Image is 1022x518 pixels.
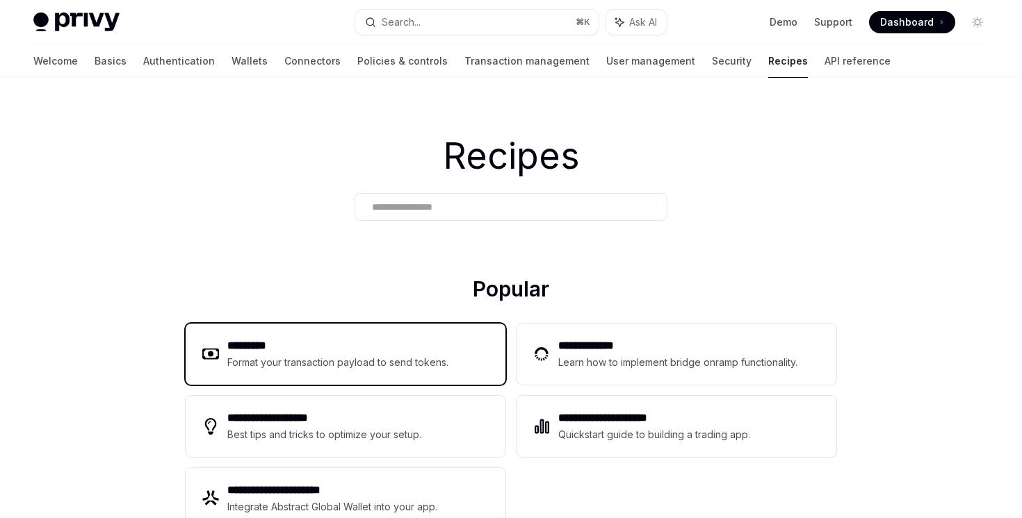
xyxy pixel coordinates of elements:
a: API reference [825,44,891,78]
a: User management [606,44,695,78]
a: Recipes [768,44,808,78]
span: Ask AI [629,15,657,29]
a: Security [712,44,752,78]
div: Format your transaction payload to send tokens. [227,354,449,371]
a: Connectors [284,44,341,78]
div: Quickstart guide to building a trading app. [558,426,751,443]
button: Toggle dark mode [966,11,989,33]
button: Ask AI [606,10,667,35]
button: Search...⌘K [355,10,598,35]
a: Demo [770,15,797,29]
a: Welcome [33,44,78,78]
a: Basics [95,44,127,78]
a: Authentication [143,44,215,78]
h2: Popular [186,276,836,307]
a: Wallets [232,44,268,78]
span: Dashboard [880,15,934,29]
a: **** **** ***Learn how to implement bridge onramp functionality. [517,324,836,385]
a: **** ****Format your transaction payload to send tokens. [186,324,505,385]
div: Search... [382,14,421,31]
img: light logo [33,12,120,32]
a: Policies & controls [357,44,448,78]
div: Best tips and tricks to optimize your setup. [227,426,423,443]
div: Learn how to implement bridge onramp functionality. [558,354,802,371]
span: ⌘ K [576,17,590,28]
a: Support [814,15,852,29]
div: Integrate Abstract Global Wallet into your app. [227,499,439,515]
a: Dashboard [869,11,955,33]
a: Transaction management [464,44,590,78]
